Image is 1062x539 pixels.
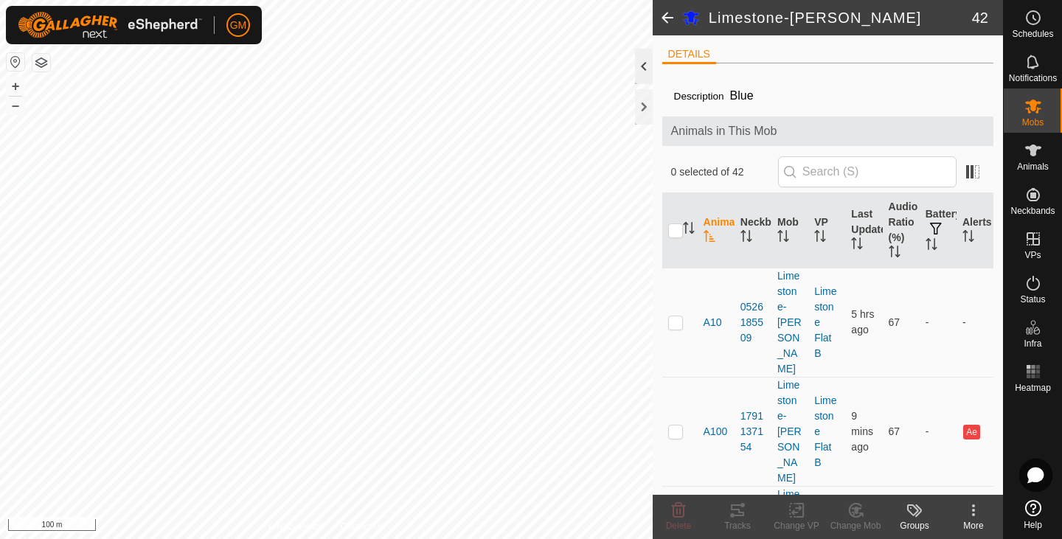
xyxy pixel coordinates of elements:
a: Limestone Flat B [814,394,836,468]
p-sorticon: Activate to sort [851,240,863,251]
span: Status [1020,295,1045,304]
div: Limestone-[PERSON_NAME] [777,378,802,486]
span: 20 Aug 2025, 12:33 pm [851,308,874,335]
div: Change Mob [826,519,885,532]
span: A100 [704,424,728,439]
th: VP [808,193,845,268]
span: Delete [666,521,692,531]
span: VPs [1024,251,1041,260]
p-sorticon: Activate to sort [926,240,937,252]
span: Infra [1024,339,1041,348]
button: Map Layers [32,54,50,72]
span: Blue [724,83,760,108]
button: + [7,77,24,95]
button: – [7,97,24,114]
div: Tracks [708,519,767,532]
img: Gallagher Logo [18,12,202,38]
a: Contact Us [341,520,384,533]
a: Privacy Policy [268,520,323,533]
label: Description [674,91,724,102]
button: Ae [963,425,979,439]
th: Neckband [735,193,771,268]
a: Help [1004,494,1062,535]
div: 0526185509 [740,299,766,346]
span: GM [230,18,247,33]
div: 1791137154 [740,408,766,455]
span: 20 Aug 2025, 6:13 pm [851,410,873,453]
th: Audio Ratio (%) [883,193,920,268]
span: Animals [1017,162,1049,171]
td: - [920,377,957,486]
p-sorticon: Activate to sort [814,232,826,244]
p-sorticon: Activate to sort [962,232,974,244]
div: Change VP [767,519,826,532]
span: A10 [704,315,722,330]
span: Mobs [1022,118,1044,127]
span: 42 [972,7,988,29]
span: Heatmap [1015,383,1051,392]
p-sorticon: Activate to sort [683,224,695,236]
div: More [944,519,1003,532]
p-sorticon: Activate to sort [889,248,900,260]
span: 0 selected of 42 [671,164,778,180]
p-sorticon: Activate to sort [777,232,789,244]
p-sorticon: Activate to sort [740,232,752,244]
h2: Limestone-[PERSON_NAME] [709,9,972,27]
span: 67 [889,316,900,328]
span: Schedules [1012,29,1053,38]
li: DETAILS [662,46,716,64]
td: - [957,268,993,377]
span: Notifications [1009,74,1057,83]
td: - [920,268,957,377]
th: Alerts [957,193,993,268]
span: Help [1024,521,1042,529]
a: Limestone Flat B [814,285,836,359]
div: Limestone-[PERSON_NAME] [777,268,802,377]
th: Animal [698,193,735,268]
input: Search (S) [778,156,957,187]
p-sorticon: Activate to sort [704,232,715,244]
div: Groups [885,519,944,532]
th: Mob [771,193,808,268]
th: Last Updated [845,193,882,268]
span: Neckbands [1010,206,1055,215]
th: Battery [920,193,957,268]
span: 67 [889,425,900,437]
button: Reset Map [7,53,24,71]
span: Animals in This Mob [671,122,985,140]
